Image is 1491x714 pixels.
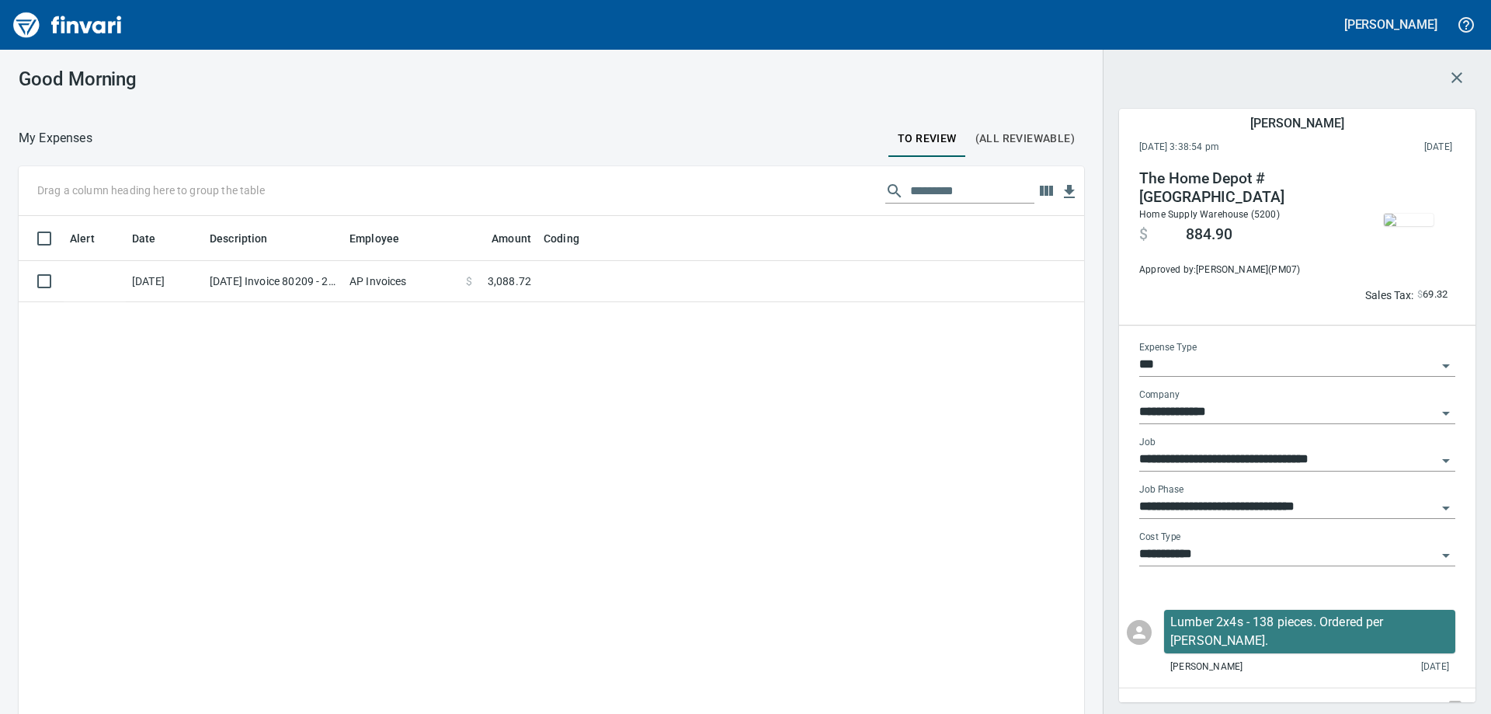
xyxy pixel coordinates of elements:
[1322,140,1452,155] span: This charge was settled by the merchant and appears on the 2025/09/20 statement.
[975,129,1075,148] span: (All Reviewable)
[349,229,399,248] span: Employee
[126,261,203,302] td: [DATE]
[19,68,349,90] h3: Good Morning
[1435,355,1457,377] button: Open
[37,183,265,198] p: Drag a column heading here to group the table
[471,229,531,248] span: Amount
[1417,286,1423,304] span: $
[1139,225,1148,244] span: $
[343,261,460,302] td: AP Invoices
[1361,283,1452,307] button: Sales Tax:$69.32
[544,229,600,248] span: Coding
[1139,169,1350,207] h4: The Home Depot #[GEOGRAPHIC_DATA]
[1435,402,1457,424] button: Open
[544,229,579,248] span: Coding
[1438,59,1475,96] button: Close transaction
[488,273,531,289] span: 3,088.72
[70,229,115,248] span: Alert
[1435,545,1457,566] button: Open
[210,229,268,248] span: Description
[19,129,92,148] nav: breadcrumb
[1344,16,1437,33] h5: [PERSON_NAME]
[1384,214,1434,226] img: receipts%2Ftapani%2F2025-09-17%2FNEsw9X4wyyOGIebisYSa9hDywWp2__SjGCPSgDlZu2udBpzEo7_1.jpg
[132,229,156,248] span: Date
[1139,391,1180,400] label: Company
[9,6,126,44] img: Finvari
[1250,115,1343,131] h5: [PERSON_NAME]
[1139,209,1280,220] span: Home Supply Warehouse (5200)
[1186,225,1232,244] span: 884.90
[19,129,92,148] p: My Expenses
[492,229,531,248] span: Amount
[1139,533,1181,542] label: Cost Type
[1417,286,1448,304] span: AI confidence: 100.0%
[1139,486,1183,495] label: Job Phase
[1139,140,1322,155] span: [DATE] 3:38:54 pm
[1170,613,1449,650] p: Lumber 2x4s - 138 pieces. Ordered per [PERSON_NAME].
[1423,286,1448,304] span: 69.32
[70,229,95,248] span: Alert
[210,229,288,248] span: Description
[1340,12,1441,37] button: [PERSON_NAME]
[1058,180,1081,204] button: Download Table
[132,229,176,248] span: Date
[466,273,472,289] span: $
[1365,287,1414,303] p: Sales Tax:
[1170,660,1242,675] span: [PERSON_NAME]
[1034,179,1058,203] button: Choose columns to display
[349,229,419,248] span: Employee
[203,261,343,302] td: [DATE] Invoice 80209 - 2 from Resco Plastics Inc. (1-39990)
[1139,343,1197,353] label: Expense Type
[1435,450,1457,472] button: Open
[1435,497,1457,519] button: Open
[1421,660,1449,675] span: [DATE]
[898,129,957,148] span: To Review
[1139,438,1156,448] label: Job
[1139,263,1350,278] span: Approved by: [PERSON_NAME] ( PM07 )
